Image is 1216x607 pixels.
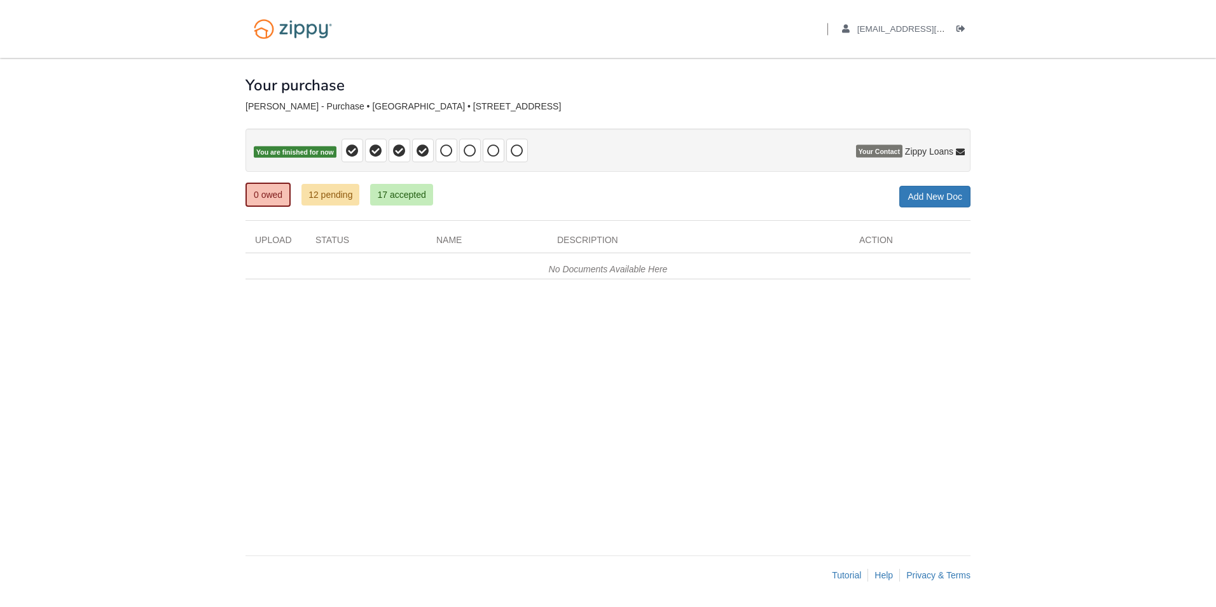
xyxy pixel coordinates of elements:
[306,234,427,253] div: Status
[899,186,971,207] a: Add New Doc
[905,145,953,158] span: Zippy Loans
[832,570,861,580] a: Tutorial
[874,570,893,580] a: Help
[245,183,291,207] a: 0 owed
[549,264,668,274] em: No Documents Available Here
[254,146,336,158] span: You are finished for now
[957,24,971,37] a: Log out
[245,101,971,112] div: [PERSON_NAME] - Purchase • [GEOGRAPHIC_DATA] • [STREET_ADDRESS]
[906,570,971,580] a: Privacy & Terms
[842,24,1003,37] a: edit profile
[427,234,548,253] div: Name
[856,145,902,158] span: Your Contact
[370,184,432,206] a: 17 accepted
[245,234,306,253] div: Upload
[548,234,850,253] div: Description
[245,77,345,94] h1: Your purchase
[850,234,971,253] div: Action
[857,24,1003,34] span: s.dorsey5@hotmail.com
[245,13,340,45] img: Logo
[301,184,359,206] a: 12 pending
